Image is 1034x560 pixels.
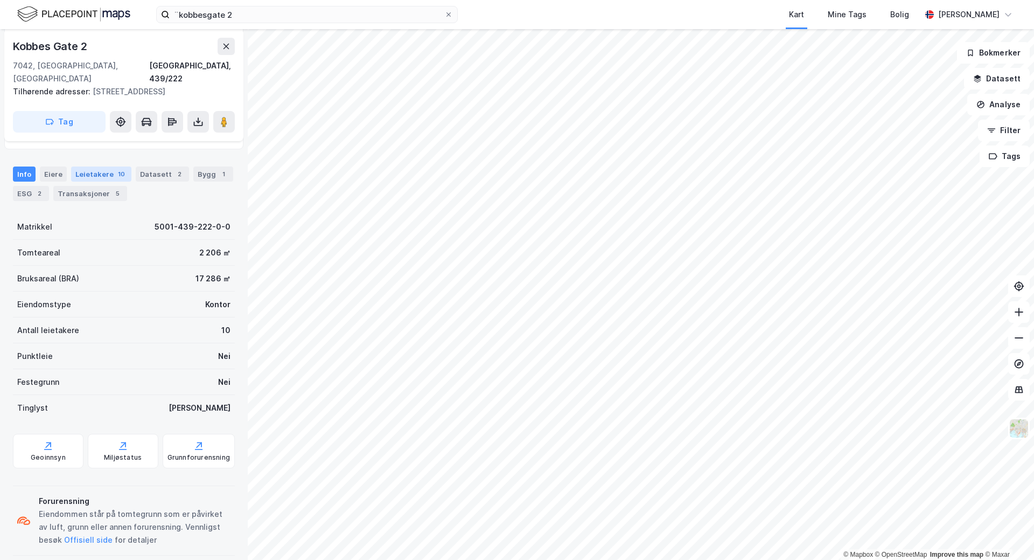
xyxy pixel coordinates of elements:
a: Improve this map [930,551,983,558]
div: Kobbes Gate 2 [13,38,89,55]
a: OpenStreetMap [875,551,927,558]
button: Analyse [967,94,1030,115]
div: Grunnforurensning [167,453,230,462]
div: Info [13,167,36,182]
span: Tilhørende adresser: [13,87,93,96]
div: 1 [218,169,229,179]
div: 5001-439-222-0-0 [155,220,230,233]
div: 10 [116,169,127,179]
div: Miljøstatus [104,453,142,462]
img: Z [1009,418,1029,439]
div: [STREET_ADDRESS] [13,85,226,98]
div: Eiere [40,167,67,182]
div: 17 286 ㎡ [195,272,230,285]
div: Nei [218,376,230,389]
div: [PERSON_NAME] [169,402,230,414]
div: Bygg [193,167,233,182]
button: Datasett [964,68,1030,89]
div: 5 [112,188,123,199]
div: Leietakere [71,167,131,182]
div: Eiendomstype [17,298,71,311]
div: ESG [13,186,49,201]
div: Tomteareal [17,246,60,259]
div: Geoinnsyn [31,453,66,462]
div: Tinglyst [17,402,48,414]
div: Nei [218,350,230,363]
div: Eiendommen står på tomtegrunn som er påvirket av luft, grunn eller annen forurensning. Vennligst ... [39,508,230,547]
iframe: Chat Widget [980,508,1034,560]
div: Punktleie [17,350,53,363]
button: Filter [978,120,1030,141]
button: Tag [13,111,106,133]
div: 2 206 ㎡ [199,246,230,259]
div: 2 [174,169,185,179]
div: Festegrunn [17,376,59,389]
div: 10 [221,324,230,337]
div: 7042, [GEOGRAPHIC_DATA], [GEOGRAPHIC_DATA] [13,59,149,85]
div: Transaksjoner [53,186,127,201]
div: [GEOGRAPHIC_DATA], 439/222 [149,59,235,85]
div: Bolig [890,8,909,21]
div: Forurensning [39,495,230,508]
div: Antall leietakere [17,324,79,337]
div: Kontrollprogram for chat [980,508,1034,560]
div: Mine Tags [828,8,867,21]
div: Matrikkel [17,220,52,233]
button: Tags [980,146,1030,167]
div: Kontor [205,298,230,311]
img: logo.f888ab2527a4732fd821a326f86c7f29.svg [17,5,130,24]
div: Datasett [136,167,189,182]
a: Mapbox [843,551,873,558]
div: Bruksareal (BRA) [17,272,79,285]
div: Kart [789,8,804,21]
div: [PERSON_NAME] [938,8,1000,21]
button: Bokmerker [957,42,1030,64]
div: 2 [34,188,45,199]
input: Søk på adresse, matrikkel, gårdeiere, leietakere eller personer [170,6,444,23]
